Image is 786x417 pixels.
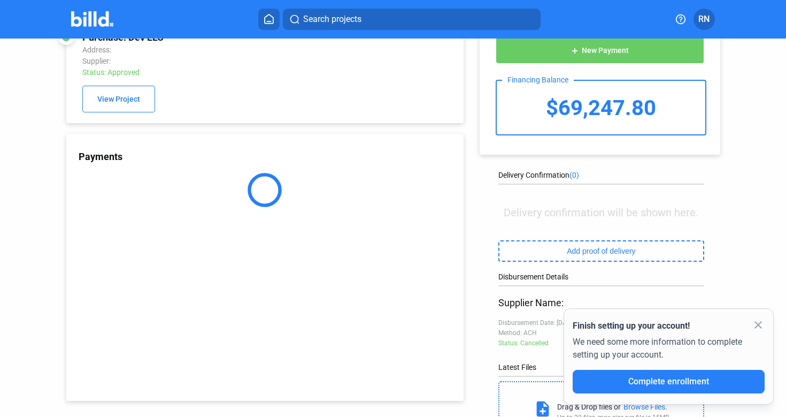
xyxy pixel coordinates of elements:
[693,9,715,30] button: RN
[582,47,629,55] span: New Payment
[498,297,704,308] div: Supplier Name:
[498,339,704,347] div: Status: Cancelled
[752,319,765,331] mat-icon: close
[82,46,375,54] div: Address:
[557,403,621,411] div: Drag & Drop files or
[283,9,541,30] button: Search projects
[698,13,710,26] span: RN
[82,86,156,112] button: View Project
[623,403,667,411] div: Browse Files.
[628,376,709,386] span: Complete enrollment
[498,329,704,337] div: Method: ACH
[496,37,704,64] button: New Payment
[573,320,765,332] div: Finish setting up your account!
[79,151,464,162] div: Payments
[82,57,375,65] div: Supplier:
[71,11,113,27] img: Billd Company Logo
[573,332,765,370] div: We need some more information to complete setting up your account.
[82,68,375,77] div: Status: Approved
[498,363,704,371] div: Latest Files
[569,171,579,179] span: (0)
[97,95,140,104] span: View Project
[571,47,579,55] mat-icon: add
[498,171,704,179] div: Delivery Confirmation
[567,247,635,255] span: Add proof of delivery
[573,370,765,393] button: Complete enrollment
[497,81,705,134] div: $69,247.80
[303,13,361,26] span: Search projects
[498,319,704,327] div: Disbursement Date: [DATE]
[498,240,704,262] button: Add proof of delivery
[502,75,574,84] div: Financing Balance
[498,206,704,219] div: Delivery confirmation will be shown here.
[498,272,704,281] div: Disbursement Details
